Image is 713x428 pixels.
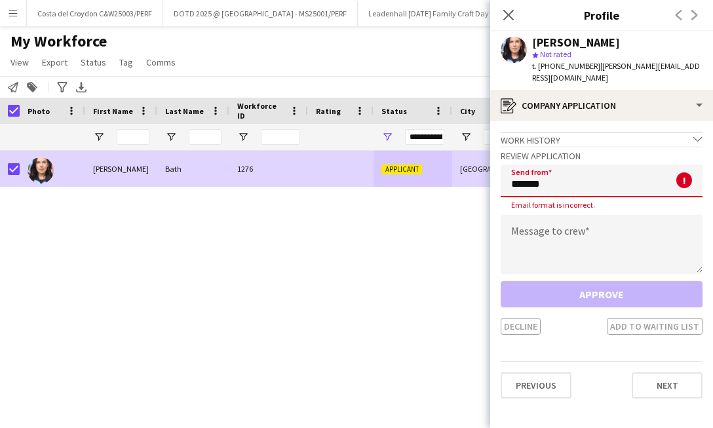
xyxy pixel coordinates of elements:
[452,151,531,187] div: [GEOGRAPHIC_DATA]
[114,54,138,71] a: Tag
[163,1,358,26] button: DOTD 2025 @ [GEOGRAPHIC_DATA] - MS25001/PERF
[381,131,393,143] button: Open Filter Menu
[37,54,73,71] a: Export
[81,56,106,68] span: Status
[501,200,606,210] span: Email format is incorrect.
[5,79,21,95] app-action-btn: Notify workforce
[10,56,29,68] span: View
[532,61,700,83] span: | [PERSON_NAME][EMAIL_ADDRESS][DOMAIN_NAME]
[484,129,523,145] input: City Filter Input
[28,106,50,116] span: Photo
[54,79,70,95] app-action-btn: Advanced filters
[117,129,149,145] input: First Name Filter Input
[501,150,703,162] h3: Review Application
[42,56,67,68] span: Export
[460,131,472,143] button: Open Filter Menu
[237,131,249,143] button: Open Filter Menu
[316,106,341,116] span: Rating
[146,56,176,68] span: Comms
[261,129,300,145] input: Workforce ID Filter Input
[75,54,111,71] a: Status
[119,56,133,68] span: Tag
[490,7,713,24] h3: Profile
[93,131,105,143] button: Open Filter Menu
[501,132,703,146] div: Work history
[157,151,229,187] div: Bath
[358,1,560,26] button: Leadenhall [DATE] Family Craft Day - 40LH25004/PERF
[27,1,163,26] button: Costa del Croydon C&W25003/PERF
[73,79,89,95] app-action-btn: Export XLSX
[5,54,34,71] a: View
[229,151,308,187] div: 1276
[93,106,133,116] span: First Name
[381,165,422,174] span: Applicant
[28,157,54,184] img: Francesca Bath
[24,79,40,95] app-action-btn: Add to tag
[632,372,703,399] button: Next
[490,90,713,121] div: Company application
[165,106,204,116] span: Last Name
[85,151,157,187] div: [PERSON_NAME]
[501,372,571,399] button: Previous
[165,131,177,143] button: Open Filter Menu
[532,61,600,71] span: t. [PHONE_NUMBER]
[141,54,181,71] a: Comms
[460,106,475,116] span: City
[540,49,571,59] span: Not rated
[532,37,620,49] div: [PERSON_NAME]
[237,101,284,121] span: Workforce ID
[10,31,107,51] span: My Workforce
[381,106,407,116] span: Status
[189,129,222,145] input: Last Name Filter Input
